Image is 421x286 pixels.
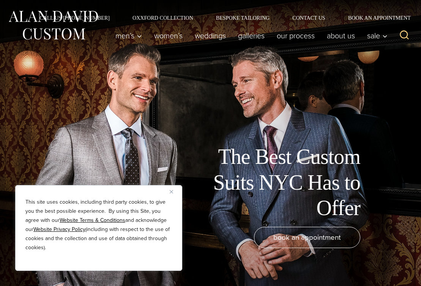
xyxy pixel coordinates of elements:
[254,227,360,248] a: book an appointment
[170,187,179,196] button: Close
[109,28,391,43] nav: Primary Navigation
[271,28,321,43] a: Our Process
[115,32,142,39] span: Men’s
[60,216,125,224] a: Website Terms & Conditions
[28,15,413,20] nav: Secondary Navigation
[28,15,121,20] a: Call Us [PHONE_NUMBER]
[281,15,337,20] a: Contact Us
[273,232,341,243] span: book an appointment
[205,15,281,20] a: Bespoke Tailoring
[170,190,173,193] img: Close
[337,15,413,20] a: Book an Appointment
[25,198,172,252] p: This site uses cookies, including third party cookies, to give you the best possible experience. ...
[189,144,360,221] h1: The Best Custom Suits NYC Has to Offer
[33,225,85,233] a: Website Privacy Policy
[232,28,271,43] a: Galleries
[8,8,99,42] img: Alan David Custom
[189,28,232,43] a: weddings
[321,28,361,43] a: About Us
[121,15,205,20] a: Oxxford Collection
[148,28,189,43] a: Women’s
[395,27,413,45] button: View Search Form
[367,32,388,39] span: Sale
